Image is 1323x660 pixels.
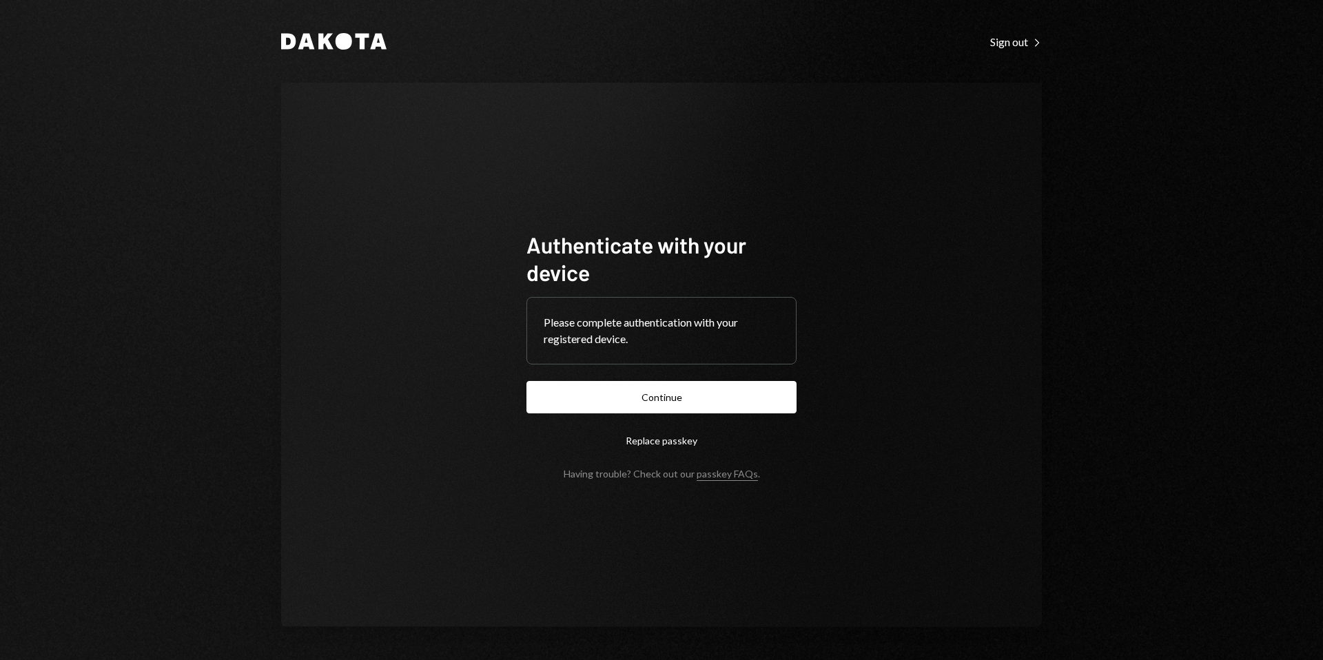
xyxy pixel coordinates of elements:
[526,231,797,286] h1: Authenticate with your device
[564,468,760,479] div: Having trouble? Check out our .
[526,424,797,457] button: Replace passkey
[990,35,1042,49] div: Sign out
[544,314,779,347] div: Please complete authentication with your registered device.
[526,381,797,413] button: Continue
[697,468,758,481] a: passkey FAQs
[990,34,1042,49] a: Sign out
